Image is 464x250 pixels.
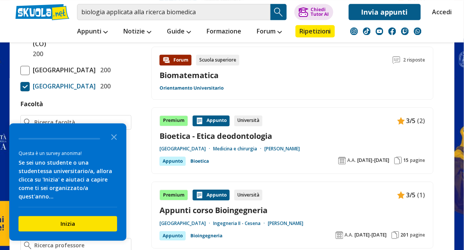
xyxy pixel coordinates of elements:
button: ChiediTutor AI [294,4,333,20]
a: Accedi [432,4,449,20]
span: 200 [30,49,43,59]
a: Formazione [205,25,243,39]
img: Appunti contenuto [397,117,405,125]
span: 200 [97,65,111,75]
a: Notizie [121,25,153,39]
a: Ingegneria II - Cesena [213,220,268,227]
div: Chiedi Tutor AI [311,7,329,17]
img: Commenti lettura [393,56,400,64]
span: 201 [401,232,409,238]
input: Ricerca professore [34,242,128,249]
img: facebook [388,27,396,35]
span: pagine [410,232,425,238]
div: Appunto [160,157,186,166]
div: Premium [160,190,188,200]
div: Survey [9,123,126,241]
span: 15 [403,157,409,163]
div: Università [234,115,262,126]
a: Orientamento Universitario [160,85,224,91]
input: Cerca appunti, riassunti o versioni [77,4,271,20]
span: [DATE]-[DATE] [358,157,390,163]
span: [GEOGRAPHIC_DATA] [30,81,96,91]
img: Cerca appunti, riassunti o versioni [273,6,284,18]
img: Appunti contenuto [196,117,203,125]
div: Questa è un survey anonima! [18,150,117,157]
img: youtube [376,27,383,35]
div: Appunto [193,190,230,200]
a: [GEOGRAPHIC_DATA] [160,220,213,227]
a: Appunti [75,25,110,39]
img: Ricerca facoltà [24,118,31,126]
a: Bioingegneria [190,231,222,240]
span: (2) [417,116,425,126]
div: Appunto [160,231,186,240]
span: pagine [410,157,425,163]
a: Biomatematica [160,70,219,80]
a: Invia appunti [349,4,421,20]
img: instagram [350,27,358,35]
a: Medicina e chirurgia [213,146,264,152]
span: 2 risposte [403,55,425,65]
img: Anno accademico [336,231,343,239]
span: 3/5 [407,190,416,200]
div: Forum [160,55,192,65]
button: Close the survey [106,129,122,144]
a: [PERSON_NAME] [268,220,303,227]
img: Pagine [392,231,399,239]
img: Appunti contenuto [397,191,405,199]
div: Se sei uno studente o una studentessa universitario/a, allora clicca su 'Inizia' e aiutaci a capi... [18,158,117,201]
div: Premium [160,115,188,126]
button: Search Button [271,4,287,20]
span: [GEOGRAPHIC_DATA] [30,65,96,75]
div: Appunto [193,115,230,126]
input: Ricerca facoltà [34,118,128,126]
img: Pagine [394,157,402,164]
a: [PERSON_NAME] [264,146,300,152]
img: Anno accademico [338,157,346,164]
span: A.A. [345,232,353,238]
button: Inizia [18,216,117,232]
a: Appunti corso Bioingegneria [160,205,425,215]
span: 200 [97,81,111,91]
div: Università [234,190,262,200]
span: A.A. [348,157,356,163]
span: (1) [417,190,425,200]
img: tiktok [363,27,371,35]
a: Bioetica [190,157,209,166]
label: Facoltà [20,100,43,108]
img: Ricerca professore [24,242,31,249]
a: Forum [255,25,284,39]
img: Appunti contenuto [196,191,203,199]
span: 3/5 [407,116,416,126]
a: Guide [165,25,193,39]
img: WhatsApp [414,27,422,35]
a: Bioetica - Etica deodontologia [160,131,425,141]
span: [DATE]-[DATE] [355,232,387,238]
img: twitch [401,27,409,35]
a: [GEOGRAPHIC_DATA] [160,146,213,152]
a: Ripetizioni [296,25,335,37]
div: Scuola superiore [196,55,239,65]
img: Forum contenuto [163,56,170,64]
